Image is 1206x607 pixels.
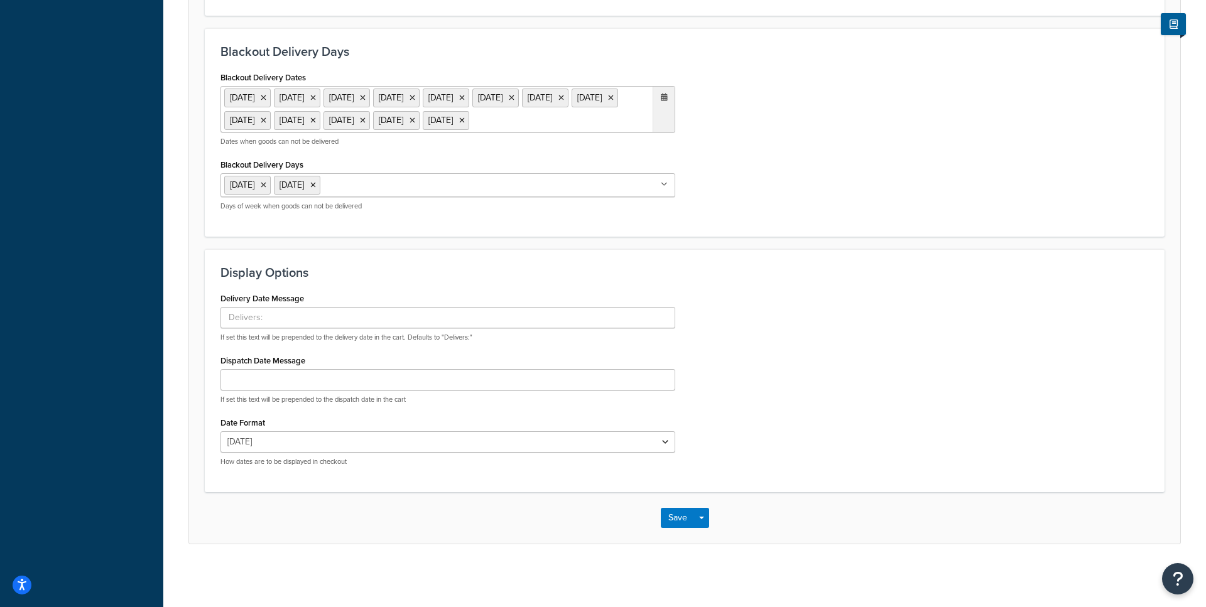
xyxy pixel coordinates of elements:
li: [DATE] [373,111,420,130]
h3: Display Options [220,266,1149,279]
li: [DATE] [423,111,469,130]
p: If set this text will be prepended to the dispatch date in the cart [220,395,675,404]
li: [DATE] [472,89,519,107]
button: Open Resource Center [1162,563,1193,594]
label: Blackout Delivery Days [220,160,303,169]
label: Dispatch Date Message [220,356,305,365]
li: [DATE] [274,111,320,130]
span: [DATE] [280,178,304,191]
li: [DATE] [572,89,618,107]
li: [DATE] [323,89,370,107]
p: Dates when goods can not be delivered [220,137,675,146]
label: Blackout Delivery Dates [220,73,306,82]
li: [DATE] [224,89,271,107]
li: [DATE] [274,89,320,107]
p: How dates are to be displayed in checkout [220,457,675,466]
li: [DATE] [423,89,469,107]
span: [DATE] [230,178,254,191]
li: [DATE] [224,111,271,130]
li: [DATE] [323,111,370,130]
li: [DATE] [373,89,420,107]
label: Date Format [220,418,265,427]
label: Delivery Date Message [220,294,304,303]
li: [DATE] [522,89,568,107]
h3: Blackout Delivery Days [220,45,1149,58]
p: Days of week when goods can not be delivered [220,201,675,211]
button: Save [661,508,695,528]
p: If set this text will be prepended to the delivery date in the cart. Defaults to "Delivers:" [220,333,675,342]
input: Delivers: [220,307,675,328]
button: Show Help Docs [1161,13,1186,35]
